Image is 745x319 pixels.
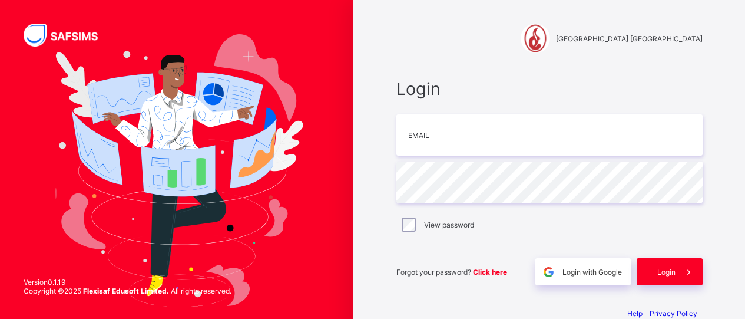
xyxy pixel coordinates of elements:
[396,78,703,99] span: Login
[650,309,697,318] a: Privacy Policy
[83,287,169,295] strong: Flexisaf Edusoft Limited.
[424,221,474,229] label: View password
[562,268,622,277] span: Login with Google
[542,265,555,279] img: google.396cfc9801f0270233282035f929180a.svg
[24,24,112,47] img: SAFSIMS Logo
[473,268,507,277] a: Click here
[556,34,703,43] span: [GEOGRAPHIC_DATA] [GEOGRAPHIC_DATA]
[657,268,676,277] span: Login
[50,34,304,307] img: Hero Image
[627,309,643,318] a: Help
[396,268,507,277] span: Forgot your password?
[24,278,231,287] span: Version 0.1.19
[24,287,231,295] span: Copyright © 2025 All rights reserved.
